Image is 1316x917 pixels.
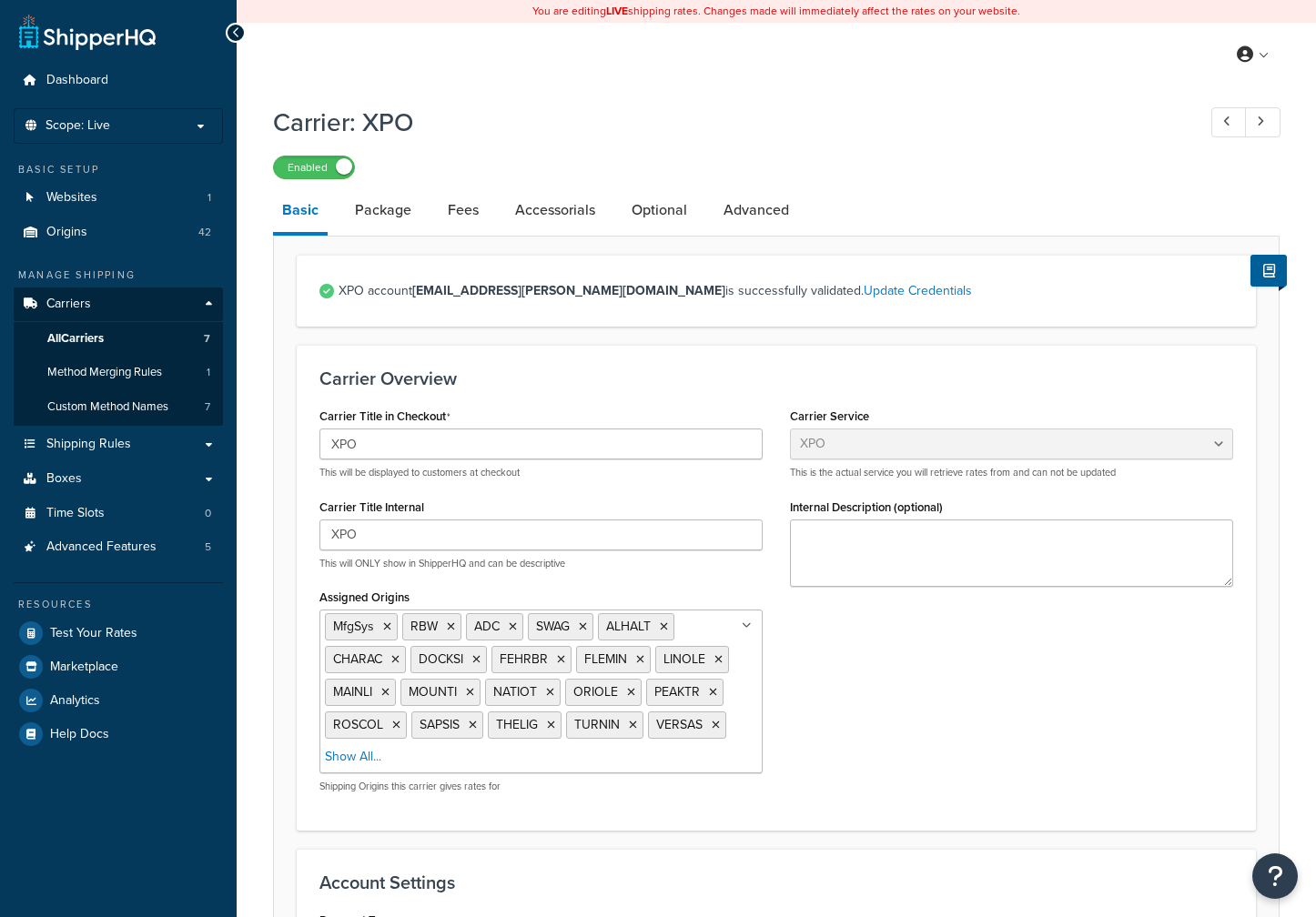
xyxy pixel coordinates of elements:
a: Custom Method Names7 [14,390,223,424]
span: FEHRBR [500,650,548,669]
span: Origins [46,225,87,240]
span: 1 [208,190,211,206]
a: Time Slots0 [14,497,223,530]
span: ADC [474,617,500,636]
a: Boxes [14,462,223,496]
span: Scope: Live [46,118,110,134]
a: Dashboard [14,64,223,97]
strong: [EMAIL_ADDRESS][PERSON_NAME][DOMAIN_NAME] [412,281,725,300]
a: Optional [623,188,696,232]
a: Update Credentials [864,281,972,300]
span: Custom Method Names [47,399,168,415]
button: Open Resource Center [1252,853,1298,899]
span: MAINLI [333,682,372,701]
a: Package [346,188,420,232]
span: Marketplace [50,660,118,675]
span: Shipping Rules [46,437,131,452]
a: Accessorials [506,188,604,232]
span: MfgSys [333,617,374,636]
span: DOCKSI [419,650,463,669]
a: Help Docs [14,718,223,751]
span: ALHALT [606,617,651,636]
li: Time Slots [14,497,223,530]
a: Advanced [714,188,798,232]
li: Origins [14,216,223,249]
li: Carriers [14,287,223,426]
a: Websites1 [14,181,223,215]
li: Advanced Features [14,530,223,564]
span: All Carriers [47,331,104,347]
span: 0 [205,506,211,521]
span: 5 [205,539,211,555]
button: Show Help Docs [1250,255,1287,287]
a: Advanced Features5 [14,530,223,564]
a: Origins42 [14,216,223,249]
span: THELIG [496,715,538,734]
p: Shipping Origins this carrier gives rates for [319,780,763,793]
span: SWAG [536,617,570,636]
a: Fees [439,188,488,232]
span: LINOLE [663,650,705,669]
div: Manage Shipping [14,267,223,283]
span: 42 [198,225,211,240]
span: CHARAC [333,650,382,669]
h1: Carrier: XPO [273,105,1178,140]
div: Basic Setup [14,162,223,177]
span: RBW [410,617,438,636]
span: TURNIN [574,715,620,734]
label: Assigned Origins [319,590,410,604]
li: Websites [14,181,223,215]
h3: Carrier Overview [319,368,1233,388]
span: Analytics [50,693,100,709]
span: FLEMIN [584,650,627,669]
span: Test Your Rates [50,626,137,641]
li: Method Merging Rules [14,356,223,389]
span: ROSCOL [333,715,383,734]
span: MOUNTI [409,682,457,701]
h3: Account Settings [319,872,1233,892]
p: This is the actual service you will retrieve rates from and can not be updated [790,466,1233,479]
span: 7 [204,331,210,347]
a: Test Your Rates [14,617,223,650]
span: Advanced Features [46,539,157,555]
label: Carrier Title in Checkout [319,409,450,424]
span: Dashboard [46,73,108,88]
span: 7 [205,399,210,415]
label: Carrier Service [790,409,869,423]
span: Websites [46,190,97,206]
span: Boxes [46,471,82,487]
label: Enabled [274,156,354,178]
label: Carrier Title Internal [319,500,424,514]
span: Time Slots [46,506,105,521]
span: Carriers [46,297,91,312]
span: Method Merging Rules [47,365,162,380]
label: Internal Description (optional) [790,500,943,514]
span: NATIOT [493,682,537,701]
a: Method Merging Rules1 [14,356,223,389]
li: Custom Method Names [14,390,223,424]
b: LIVE [606,3,628,19]
a: Basic [273,188,328,236]
span: XPO account is successfully validated. [339,278,1233,304]
span: Help Docs [50,727,109,742]
p: This will be displayed to customers at checkout [319,466,763,479]
a: Marketplace [14,650,223,683]
span: PEAKTR [654,682,700,701]
a: Carriers [14,287,223,321]
p: This will ONLY show in ShipperHQ and can be descriptive [319,557,763,570]
a: AllCarriers7 [14,322,223,356]
a: Next Record [1245,107,1281,137]
a: Previous Record [1211,107,1247,137]
span: 1 [207,365,210,380]
span: VERSAS [656,715,703,734]
div: Resources [14,597,223,612]
a: Shipping Rules [14,428,223,461]
a: Show All... [325,748,381,766]
li: Analytics [14,684,223,717]
span: SAPSIS [420,715,460,734]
